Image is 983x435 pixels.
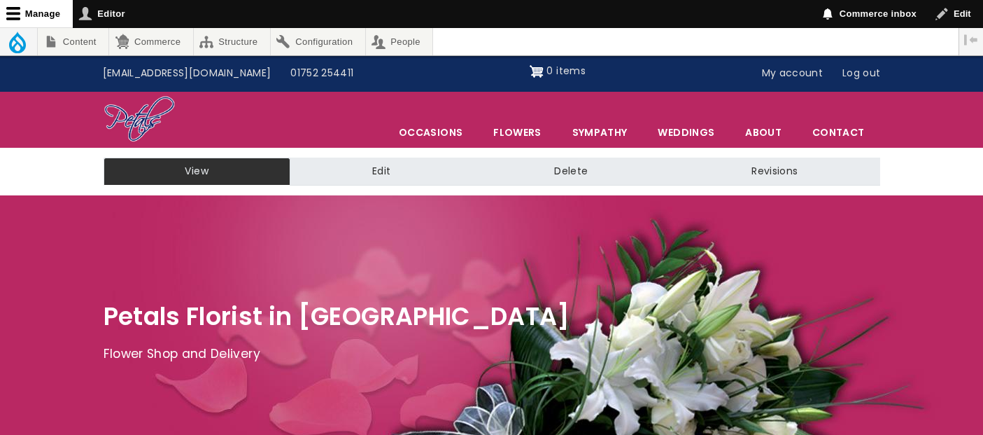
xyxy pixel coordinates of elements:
a: 01752 254411 [281,60,363,87]
a: Delete [472,158,670,186]
a: Contact [798,118,879,147]
a: My account [752,60,833,87]
a: Edit [290,158,472,186]
button: Vertical orientation [959,28,983,52]
a: Commerce [109,28,192,55]
span: Weddings [643,118,729,147]
p: Flower Shop and Delivery [104,344,880,365]
a: Content [38,28,108,55]
img: Shopping cart [530,60,544,83]
a: Shopping cart 0 items [530,60,586,83]
a: Log out [833,60,890,87]
nav: Tabs [93,158,891,186]
span: 0 items [546,64,585,78]
a: Sympathy [558,118,642,147]
a: About [730,118,796,147]
a: [EMAIL_ADDRESS][DOMAIN_NAME] [93,60,281,87]
a: Structure [194,28,270,55]
a: View [104,158,290,186]
a: Revisions [670,158,879,186]
span: Occasions [384,118,477,147]
img: Home [104,95,176,144]
a: People [366,28,433,55]
a: Configuration [271,28,365,55]
span: Petals Florist in [GEOGRAPHIC_DATA] [104,299,570,333]
a: Flowers [479,118,556,147]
